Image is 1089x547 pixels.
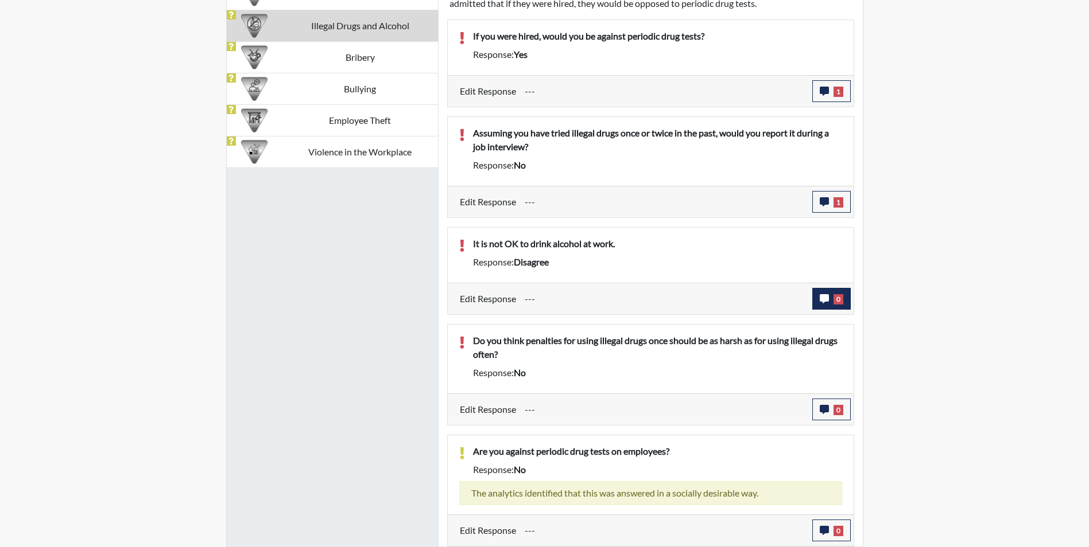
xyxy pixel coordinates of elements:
label: Edit Response [460,191,516,213]
td: Violence in the Workplace [282,136,438,167]
p: Are you against periodic drug tests on employees? [473,444,842,458]
img: CATEGORY%20ICON-04.6d01e8fa.png [241,76,268,102]
label: Edit Response [460,288,516,310]
span: disagree [514,256,549,267]
div: Response: [464,366,851,380]
p: It is not OK to drink alcohol at work. [473,237,842,251]
label: Edit Response [460,519,516,541]
span: 1 [834,87,843,97]
div: The analytics identified that this was answered in a socially desirable way. [459,481,842,505]
div: Update the test taker's response, the change might impact the score [516,519,812,541]
div: Response: [464,48,851,61]
div: Update the test taker's response, the change might impact the score [516,191,812,213]
img: CATEGORY%20ICON-12.0f6f1024.png [241,13,268,39]
p: If you were hired, would you be against periodic drug tests? [473,29,842,43]
button: 0 [812,398,851,420]
span: 0 [834,526,843,536]
label: Edit Response [460,398,516,420]
span: no [514,367,526,378]
span: 0 [834,405,843,415]
button: 0 [812,519,851,541]
div: Response: [464,463,851,476]
p: Assuming you have tried illegal drugs once or twice in the past, would you report it during a job... [473,126,842,154]
label: Edit Response [460,80,516,102]
img: CATEGORY%20ICON-26.eccbb84f.png [241,139,268,165]
span: yes [514,49,528,60]
span: no [514,464,526,475]
td: Employee Theft [282,104,438,136]
div: Update the test taker's response, the change might impact the score [516,80,812,102]
button: 1 [812,80,851,102]
td: Bribery [282,41,438,73]
button: 1 [812,191,851,213]
span: 0 [834,294,843,304]
div: Update the test taker's response, the change might impact the score [516,288,812,310]
td: Bullying [282,73,438,104]
img: CATEGORY%20ICON-07.58b65e52.png [241,107,268,134]
div: Update the test taker's response, the change might impact the score [516,398,812,420]
td: Illegal Drugs and Alcohol [282,10,438,41]
span: 1 [834,197,843,208]
div: Response: [464,158,851,172]
button: 0 [812,288,851,310]
p: Do you think penalties for using illegal drugs once should be as harsh as for using illegal drugs... [473,334,842,361]
span: no [514,159,526,170]
img: CATEGORY%20ICON-03.c5611939.png [241,44,268,71]
div: Response: [464,255,851,269]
